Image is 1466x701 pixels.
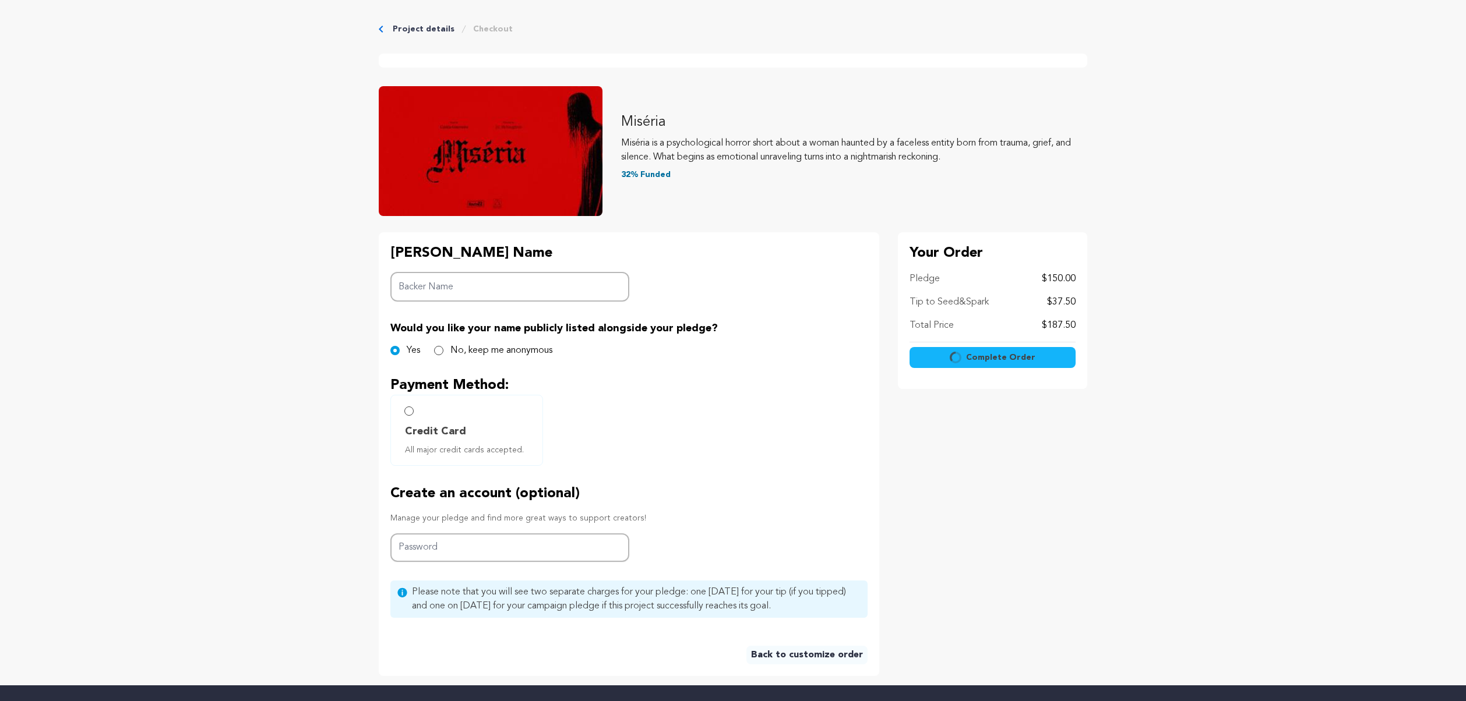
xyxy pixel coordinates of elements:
[910,318,954,332] p: Total Price
[1047,295,1076,309] p: $37.50
[910,272,940,286] p: Pledge
[910,347,1076,368] button: Complete Order
[407,344,420,357] label: Yes
[390,272,629,302] input: Backer Name
[910,295,989,309] p: Tip to Seed&Spark
[966,352,1035,363] span: Complete Order
[473,23,513,35] a: Checkout
[379,86,602,216] img: Miséria image
[390,376,868,395] p: Payment Method:
[390,484,868,503] p: Create an account (optional)
[405,444,533,456] span: All major credit cards accepted.
[910,244,1076,263] p: Your Order
[746,646,868,664] a: Back to customize order
[621,136,1087,164] p: Miséria is a psychological horror short about a woman haunted by a faceless entity born from trau...
[390,244,629,263] p: [PERSON_NAME] Name
[405,423,466,440] span: Credit Card
[1042,272,1076,286] p: $150.00
[1042,318,1076,332] p: $187.50
[621,169,1087,180] p: 32% Funded
[621,113,1087,132] p: Miséria
[393,23,454,35] a: Project details
[390,320,868,337] p: Would you like your name publicly listed alongside your pledge?
[412,585,861,613] span: Please note that you will see two separate charges for your pledge: one [DATE] for your tip (if y...
[390,533,629,562] input: Password
[379,23,1087,35] div: Breadcrumb
[450,344,552,357] label: No, keep me anonymous
[390,512,868,524] p: Manage your pledge and find more great ways to support creators!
